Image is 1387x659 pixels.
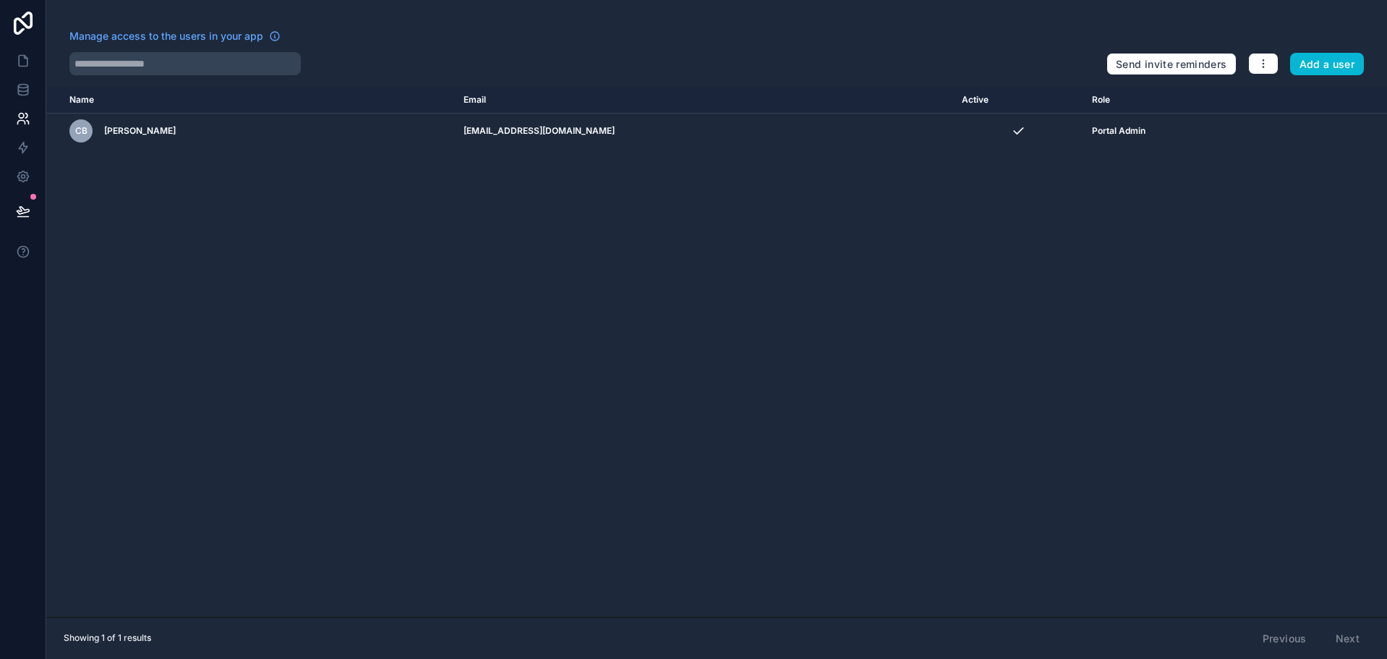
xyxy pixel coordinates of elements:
[1092,125,1145,137] span: Portal Admin
[1290,53,1365,76] button: Add a user
[455,114,953,149] td: [EMAIL_ADDRESS][DOMAIN_NAME]
[953,87,1083,114] th: Active
[1106,53,1236,76] button: Send invite reminders
[69,29,263,43] span: Manage access to the users in your app
[69,29,281,43] a: Manage access to the users in your app
[46,87,1387,617] div: scrollable content
[75,125,88,137] span: CB
[1083,87,1293,114] th: Role
[46,87,455,114] th: Name
[64,632,151,644] span: Showing 1 of 1 results
[455,87,953,114] th: Email
[104,125,176,137] span: [PERSON_NAME]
